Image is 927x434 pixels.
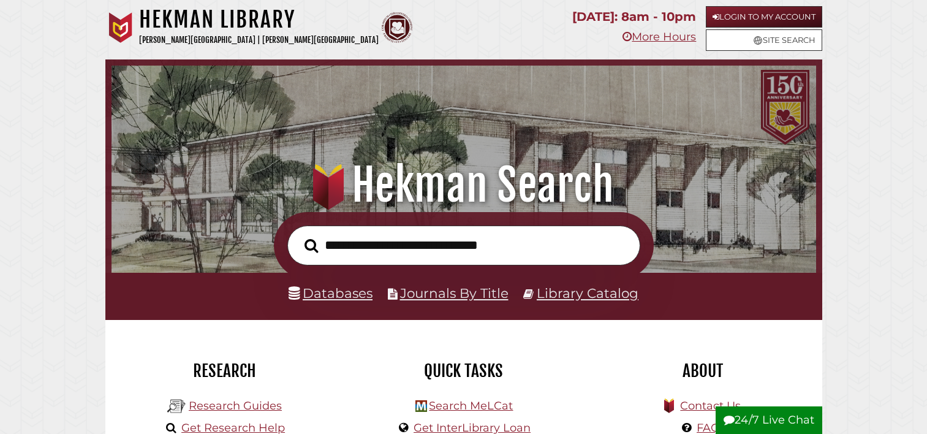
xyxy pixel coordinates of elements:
a: Search MeLCat [429,399,513,413]
a: Contact Us [680,399,741,413]
a: Databases [289,285,373,301]
button: Search [298,235,324,257]
a: Library Catalog [537,285,638,301]
h2: About [592,360,813,381]
i: Search [305,238,318,253]
a: Journals By Title [400,285,509,301]
h2: Quick Tasks [354,360,574,381]
img: Hekman Library Logo [415,400,427,412]
h1: Hekman Library [139,6,379,33]
img: Calvin University [105,12,136,43]
a: Login to My Account [706,6,822,28]
img: Hekman Library Logo [167,397,186,416]
a: Research Guides [189,399,282,413]
a: Site Search [706,29,822,51]
h1: Hekman Search [125,158,802,212]
p: [PERSON_NAME][GEOGRAPHIC_DATA] | [PERSON_NAME][GEOGRAPHIC_DATA] [139,33,379,47]
img: Calvin Theological Seminary [382,12,412,43]
p: [DATE]: 8am - 10pm [572,6,696,28]
a: More Hours [622,30,696,44]
h2: Research [115,360,335,381]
